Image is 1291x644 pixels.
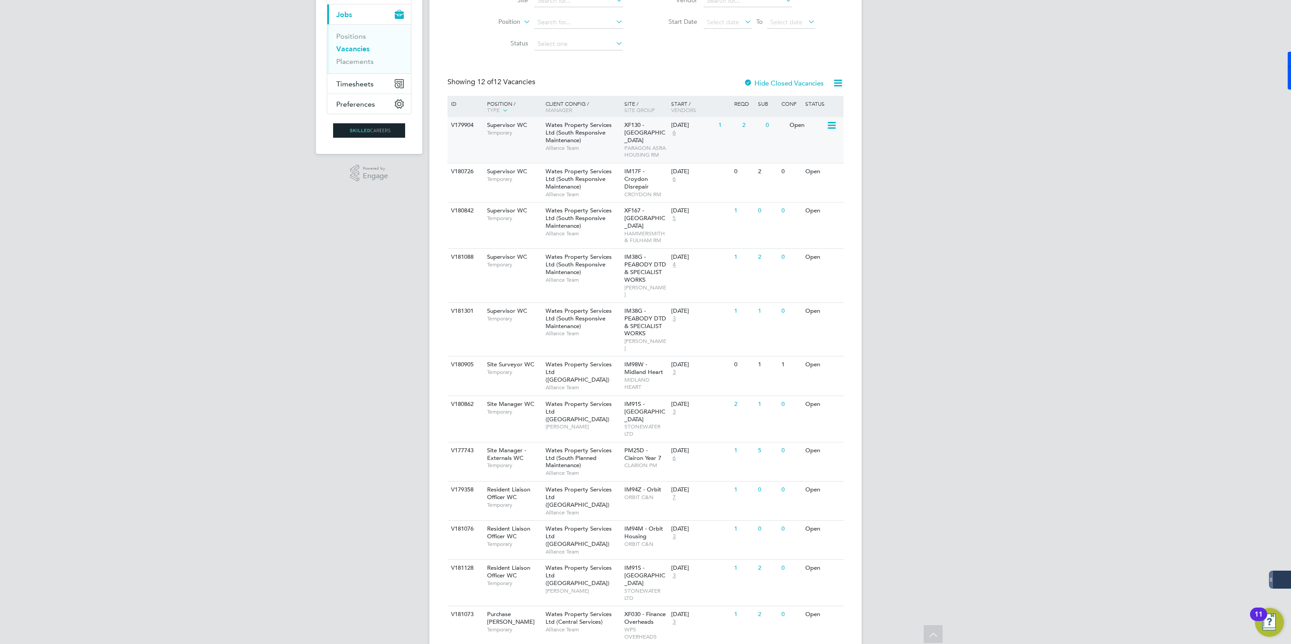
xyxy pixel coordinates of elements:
[732,356,755,373] div: 0
[487,580,541,587] span: Temporary
[487,253,527,261] span: Supervisor WC
[449,442,480,459] div: V177743
[671,564,730,572] div: [DATE]
[449,163,480,180] div: V180726
[487,408,541,415] span: Temporary
[763,117,787,134] div: 0
[546,144,620,152] span: Alliance Team
[449,303,480,320] div: V181301
[803,249,842,266] div: Open
[803,560,842,576] div: Open
[779,203,803,219] div: 0
[732,560,755,576] div: 1
[469,18,520,27] label: Position
[546,360,612,383] span: Wates Property Services Ltd ([GEOGRAPHIC_DATA])
[624,207,665,230] span: XF167 - [GEOGRAPHIC_DATA]
[744,79,824,87] label: Hide Closed Vacancies
[671,106,696,113] span: Vendors
[756,303,779,320] div: 1
[546,626,620,633] span: Alliance Team
[803,163,842,180] div: Open
[487,307,527,315] span: Supervisor WC
[327,123,411,138] a: Go to home page
[546,230,620,237] span: Alliance Team
[350,165,388,182] a: Powered byEngage
[671,455,677,462] span: 6
[803,203,842,219] div: Open
[624,564,665,587] span: IM91S - [GEOGRAPHIC_DATA]
[671,253,730,261] div: [DATE]
[487,360,534,368] span: Site Surveyor WC
[779,96,803,111] div: Conf
[779,303,803,320] div: 0
[624,307,666,338] span: IM38G - PEABODY DTD & SPECIALIST WORKS
[546,446,612,469] span: Wates Property Services Ltd (South Planned Maintenance)
[624,462,667,469] span: CLARION PM
[671,401,730,408] div: [DATE]
[756,203,779,219] div: 0
[363,172,388,180] span: Engage
[732,606,755,623] div: 1
[449,482,480,498] div: V179358
[546,509,620,516] span: Alliance Team
[487,540,541,548] span: Temporary
[336,100,375,108] span: Preferences
[707,18,739,26] span: Select date
[671,307,730,315] div: [DATE]
[477,77,493,86] span: 12 of
[487,207,527,214] span: Supervisor WC
[624,121,665,144] span: XF130 - [GEOGRAPHIC_DATA]
[779,482,803,498] div: 0
[732,163,755,180] div: 0
[770,18,803,26] span: Select date
[671,122,714,129] div: [DATE]
[449,117,480,134] div: V179904
[624,191,667,198] span: CROYDON RM
[732,249,755,266] div: 1
[740,117,763,134] div: 2
[546,106,572,113] span: Manager
[449,606,480,623] div: V181073
[487,525,530,540] span: Resident Liaison Officer WC
[487,215,541,222] span: Temporary
[534,38,623,50] input: Select one
[449,396,480,413] div: V180862
[624,587,667,601] span: STONEWATER LTD
[449,521,480,537] div: V181076
[671,369,677,376] span: 3
[803,521,842,537] div: Open
[487,400,534,408] span: Site Manager WC
[624,253,666,284] span: IM38G - PEABODY DTD & SPECIALIST WORKS
[1255,614,1263,626] div: 11
[546,307,612,330] span: Wates Property Services Ltd (South Responsive Maintenance)
[779,606,803,623] div: 0
[803,606,842,623] div: Open
[546,191,620,198] span: Alliance Team
[624,494,667,501] span: ORBIT C&N
[477,77,535,86] span: 12 Vacancies
[671,408,677,416] span: 3
[487,176,541,183] span: Temporary
[779,356,803,373] div: 1
[336,57,374,66] a: Placements
[487,315,541,322] span: Temporary
[803,396,842,413] div: Open
[449,356,480,373] div: V180905
[779,163,803,180] div: 0
[779,249,803,266] div: 0
[449,249,480,266] div: V181088
[671,486,730,494] div: [DATE]
[476,39,528,47] label: Status
[671,533,677,540] span: 3
[487,501,541,509] span: Temporary
[803,482,842,498] div: Open
[624,360,663,376] span: IM98W - Midland Heart
[671,215,677,222] span: 5
[487,486,530,501] span: Resident Liaison Officer WC
[732,203,755,219] div: 1
[624,400,665,423] span: IM91S - [GEOGRAPHIC_DATA]
[671,618,677,626] span: 3
[756,163,779,180] div: 2
[756,96,779,111] div: Sub
[756,560,779,576] div: 2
